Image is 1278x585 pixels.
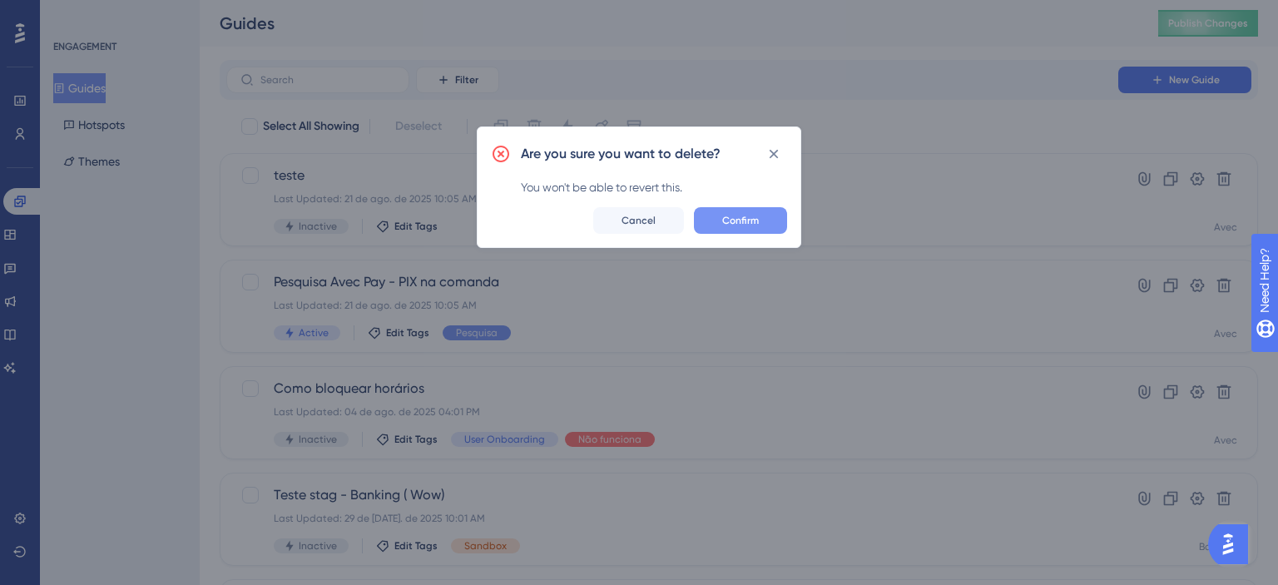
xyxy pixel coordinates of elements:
div: You won't be able to revert this. [521,177,787,197]
span: Cancel [622,214,656,227]
span: Confirm [722,214,759,227]
h2: Are you sure you want to delete? [521,144,721,164]
iframe: UserGuiding AI Assistant Launcher [1208,519,1258,569]
span: Need Help? [39,4,104,24]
